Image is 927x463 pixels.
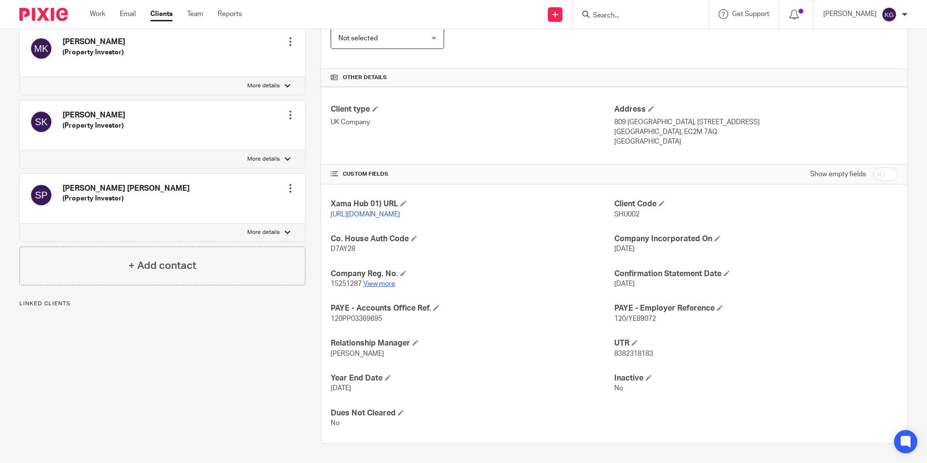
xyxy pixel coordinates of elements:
[331,338,614,348] h4: Relationship Manager
[614,137,897,147] p: [GEOGRAPHIC_DATA]
[363,281,395,287] a: View more
[331,303,614,314] h4: PAYE - Accounts Office Ref.
[614,127,897,137] p: [GEOGRAPHIC_DATA], EC2M 7AQ
[614,281,635,287] span: [DATE]
[614,199,897,209] h4: Client Code
[614,303,897,314] h4: PAYE - Employer Reference
[614,315,656,322] span: 120/YE89072
[30,37,53,60] img: svg%3E
[331,104,614,115] h4: Client type
[614,234,897,244] h4: Company Incorporated On
[614,373,897,383] h4: Inactive
[732,11,769,17] span: Get Support
[331,420,339,427] span: No
[128,258,196,273] h4: + Add contact
[614,385,623,392] span: No
[614,246,635,252] span: [DATE]
[881,7,897,22] img: svg%3E
[614,350,653,357] span: 8382318183
[150,9,173,19] a: Clients
[614,211,639,218] span: SHU002
[331,269,614,279] h4: Company Reg. No.
[63,37,125,47] h4: [PERSON_NAME]
[331,117,614,127] p: UK Company
[614,104,897,115] h4: Address
[331,315,382,322] span: 120PP03369695
[19,8,68,21] img: Pixie
[614,117,897,127] p: 809 [GEOGRAPHIC_DATA], [STREET_ADDRESS]
[63,194,190,203] h5: (Property Investor)
[331,246,355,252] span: D7AY28
[331,211,400,218] a: [URL][DOMAIN_NAME]
[614,269,897,279] h4: Confirmation Statement Date
[247,155,280,163] p: More details
[187,9,203,19] a: Team
[30,183,53,207] img: svg%3E
[331,234,614,244] h4: Co. House Auth Code
[331,170,614,178] h4: CUSTOM FIELDS
[331,385,351,392] span: [DATE]
[19,300,305,308] p: Linked clients
[218,9,242,19] a: Reports
[592,12,679,20] input: Search
[614,338,897,348] h4: UTR
[331,350,384,357] span: [PERSON_NAME]
[247,229,280,236] p: More details
[90,9,105,19] a: Work
[338,35,378,42] span: Not selected
[343,74,387,82] span: Other details
[63,110,125,120] h4: [PERSON_NAME]
[63,48,125,57] h5: (Property Investor)
[30,110,53,133] img: svg%3E
[331,373,614,383] h4: Year End Date
[63,183,190,194] h4: [PERSON_NAME] [PERSON_NAME]
[331,408,614,418] h4: Dues Not Cleared
[331,281,362,287] span: 15251287
[120,9,136,19] a: Email
[247,82,280,90] p: More details
[331,199,614,209] h4: Xama Hub 01) URL
[63,121,125,131] h5: (Property Investor)
[823,9,877,19] p: [PERSON_NAME]
[810,169,866,179] label: Show empty fields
